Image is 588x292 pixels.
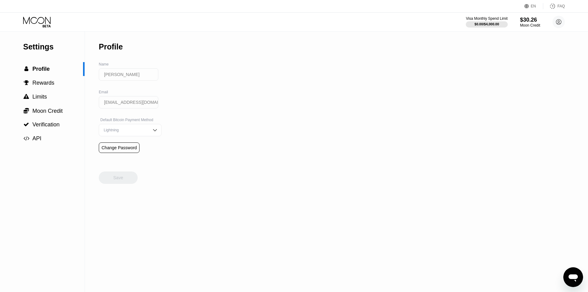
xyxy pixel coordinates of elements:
[543,3,565,9] div: FAQ
[520,17,540,23] div: $30.26
[23,136,29,141] span: 
[24,66,28,72] span: 
[32,135,41,142] span: API
[23,66,29,72] div: 
[466,16,507,28] div: Visa Monthly Spend Limit$0.00/$4,000.00
[32,66,50,72] span: Profile
[23,94,29,99] span: 
[32,121,60,128] span: Verification
[557,4,565,8] div: FAQ
[99,142,140,153] div: Change Password
[474,22,499,26] div: $0.00 / $4,000.00
[24,80,29,86] span: 
[23,122,29,127] span: 
[524,3,543,9] div: EN
[23,108,29,114] span: 
[563,267,583,287] iframe: Button to launch messaging window
[520,23,540,28] div: Moon Credit
[32,108,63,114] span: Moon Credit
[102,128,149,132] div: Lightning
[102,145,137,150] div: Change Password
[23,80,29,86] div: 
[466,16,507,21] div: Visa Monthly Spend Limit
[99,62,161,66] div: Name
[99,42,123,51] div: Profile
[99,118,161,122] div: Default Bitcoin Payment Method
[520,17,540,28] div: $30.26Moon Credit
[32,80,54,86] span: Rewards
[32,94,47,100] span: Limits
[99,90,161,94] div: Email
[23,42,85,51] div: Settings
[531,4,536,8] div: EN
